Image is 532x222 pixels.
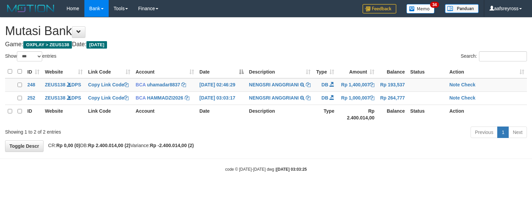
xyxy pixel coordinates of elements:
[88,82,129,87] a: Copy Link Code
[370,95,374,101] a: Copy Rp 1,000,007 to clipboard
[133,65,197,78] th: Account: activate to sort column ascending
[508,127,527,138] a: Next
[461,82,475,87] a: Check
[45,95,65,101] a: ZEUS138
[246,105,314,124] th: Description
[471,127,498,138] a: Previous
[23,41,72,49] span: OXPLAY > ZEUS138
[461,51,527,61] label: Search:
[88,95,129,101] a: Copy Link Code
[377,65,407,78] th: Balance
[313,65,337,78] th: Type: activate to sort column ascending
[313,105,337,124] th: Type
[449,82,460,87] a: Note
[337,65,377,78] th: Amount: activate to sort column ascending
[497,127,509,138] a: 1
[42,91,85,105] td: DPS
[86,41,107,49] span: [DATE]
[337,78,377,92] td: Rp 1,400,007
[133,105,197,124] th: Account
[197,105,246,124] th: Date
[197,78,246,92] td: [DATE] 02:46:29
[136,95,146,101] span: BCA
[321,95,328,101] span: DB
[370,82,374,87] a: Copy Rp 1,400,007 to clipboard
[306,95,311,101] a: Copy NENGSRI ANGGRIANI to clipboard
[185,95,189,101] a: Copy HAMMADZI2026 to clipboard
[306,82,311,87] a: Copy NENGSRI ANGGRIANI to clipboard
[447,105,527,124] th: Action
[85,105,133,124] th: Link Code
[150,143,194,148] strong: Rp -2.400.014,00 (2)
[197,65,246,78] th: Date: activate to sort column descending
[147,82,180,87] a: uhamadar8837
[25,65,42,78] th: ID: activate to sort column ascending
[249,82,299,87] a: NENGSRI ANGGRIANI
[479,51,527,61] input: Search:
[337,91,377,105] td: Rp 1,000,007
[45,82,65,87] a: ZEUS138
[5,41,527,48] h4: Game: Date:
[447,65,527,78] th: Action: activate to sort column ascending
[461,95,475,101] a: Check
[5,3,56,13] img: MOTION_logo.png
[449,95,460,101] a: Note
[42,105,85,124] th: Website
[45,143,194,148] span: CR: DB: Variance:
[407,65,447,78] th: Status
[5,51,56,61] label: Show entries
[249,95,299,101] a: NENGSRI ANGGRIANI
[197,91,246,105] td: [DATE] 03:03:17
[377,78,407,92] td: Rp 193,537
[337,105,377,124] th: Rp 2.400.014,00
[5,140,44,152] a: Toggle Descr
[17,51,42,61] select: Showentries
[377,91,407,105] td: Rp 264,777
[276,167,307,172] strong: [DATE] 03:03:25
[407,105,447,124] th: Status
[406,4,435,13] img: Button%20Memo.svg
[27,95,35,101] span: 252
[88,143,130,148] strong: Rp 2.400.014,00 (2)
[42,78,85,92] td: DPS
[25,105,42,124] th: ID
[136,82,146,87] span: BCA
[246,65,314,78] th: Description: activate to sort column ascending
[445,4,479,13] img: panduan.png
[181,82,186,87] a: Copy uhamadar8837 to clipboard
[5,24,527,38] h1: Mutasi Bank
[42,65,85,78] th: Website: activate to sort column ascending
[56,143,80,148] strong: Rp 0,00 (0)
[225,167,307,172] small: code © [DATE]-[DATE] dwg |
[85,65,133,78] th: Link Code: activate to sort column ascending
[147,95,183,101] a: HAMMADZI2026
[5,126,217,135] div: Showing 1 to 2 of 2 entries
[430,2,439,8] span: 34
[377,105,407,124] th: Balance
[321,82,328,87] span: DB
[363,4,396,13] img: Feedback.jpg
[27,82,35,87] span: 248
